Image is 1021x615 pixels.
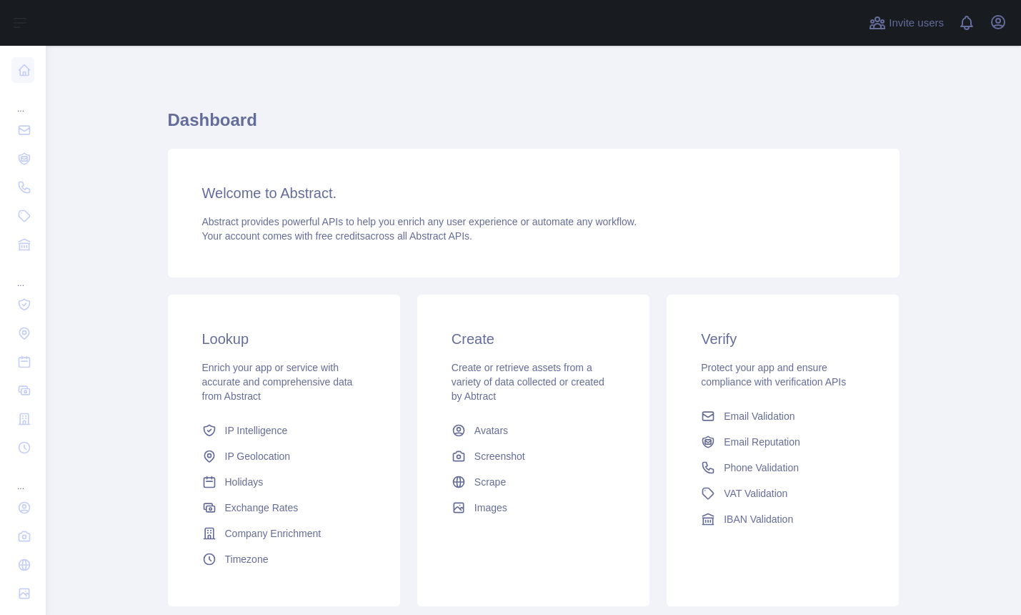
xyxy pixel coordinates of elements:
[724,435,800,449] span: Email Reputation
[724,461,799,475] span: Phone Validation
[225,475,264,489] span: Holidays
[225,526,322,541] span: Company Enrichment
[446,469,621,495] a: Scrape
[866,11,947,34] button: Invite users
[724,409,795,423] span: Email Validation
[316,230,365,242] span: free credits
[474,423,508,438] span: Avatars
[196,521,372,546] a: Company Enrichment
[452,329,615,349] h3: Create
[474,449,525,463] span: Screenshot
[202,183,865,203] h3: Welcome to Abstract.
[11,463,34,492] div: ...
[724,486,787,501] span: VAT Validation
[11,260,34,289] div: ...
[695,481,870,506] a: VAT Validation
[225,501,299,515] span: Exchange Rates
[695,429,870,455] a: Email Reputation
[695,506,870,532] a: IBAN Validation
[889,15,944,31] span: Invite users
[225,449,291,463] span: IP Geolocation
[202,362,353,402] span: Enrich your app or service with accurate and comprehensive data from Abstract
[724,512,793,526] span: IBAN Validation
[225,423,288,438] span: IP Intelligence
[202,329,366,349] h3: Lookup
[196,469,372,495] a: Holidays
[196,546,372,572] a: Timezone
[446,418,621,443] a: Avatars
[695,455,870,481] a: Phone Validation
[695,403,870,429] a: Email Validation
[701,362,846,388] span: Protect your app and ensure compliance with verification APIs
[446,443,621,469] a: Screenshot
[196,418,372,443] a: IP Intelligence
[446,495,621,521] a: Images
[196,443,372,469] a: IP Geolocation
[474,501,507,515] span: Images
[474,475,506,489] span: Scrape
[701,329,865,349] h3: Verify
[202,230,472,242] span: Your account comes with across all Abstract APIs.
[11,86,34,114] div: ...
[202,216,637,227] span: Abstract provides powerful APIs to help you enrich any user experience or automate any workflow.
[452,362,604,402] span: Create or retrieve assets from a variety of data collected or created by Abtract
[168,109,900,143] h1: Dashboard
[196,495,372,521] a: Exchange Rates
[225,552,269,566] span: Timezone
